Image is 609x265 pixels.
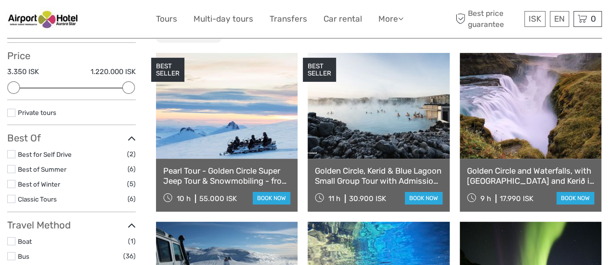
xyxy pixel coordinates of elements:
[18,195,57,203] a: Classic Tours
[128,164,136,175] span: (6)
[315,166,442,186] a: Golden Circle, Kerid & Blue Lagoon Small Group Tour with Admission Ticket
[127,178,136,189] span: (5)
[199,194,237,203] div: 55.000 ISK
[7,7,80,31] img: 381-0c194994-509c-4dbb-911f-b95e579ec964_logo_small.jpg
[194,12,253,26] a: Multi-day tours
[128,193,136,204] span: (6)
[270,12,307,26] a: Transfers
[303,58,336,82] div: BEST SELLER
[7,132,136,144] h3: Best Of
[156,12,177,26] a: Tours
[453,8,522,29] span: Best price guarantee
[7,67,39,77] label: 3.350 ISK
[349,194,386,203] div: 30.900 ISK
[467,166,594,186] a: Golden Circle and Waterfalls, with [GEOGRAPHIC_DATA] and Kerið in small group
[405,192,442,204] a: book now
[128,236,136,247] span: (1)
[18,252,29,260] a: Bus
[480,194,491,203] span: 9 h
[324,12,362,26] a: Car rental
[163,166,290,186] a: Pearl Tour - Golden Circle Super Jeep Tour & Snowmobiling - from [GEOGRAPHIC_DATA]
[7,50,136,62] h3: Price
[18,238,32,245] a: Boat
[253,192,290,204] a: book now
[378,12,403,26] a: More
[123,251,136,262] span: (36)
[127,149,136,160] span: (2)
[18,109,56,116] a: Private tours
[557,192,594,204] a: book now
[18,165,66,173] a: Best of Summer
[177,194,191,203] span: 10 h
[589,14,597,24] span: 0
[529,14,541,24] span: ISK
[18,151,72,158] a: Best for Self Drive
[328,194,340,203] span: 11 h
[550,11,569,27] div: EN
[151,58,184,82] div: BEST SELLER
[91,67,136,77] label: 1.220.000 ISK
[500,194,533,203] div: 17.990 ISK
[7,219,136,231] h3: Travel Method
[18,180,60,188] a: Best of Winter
